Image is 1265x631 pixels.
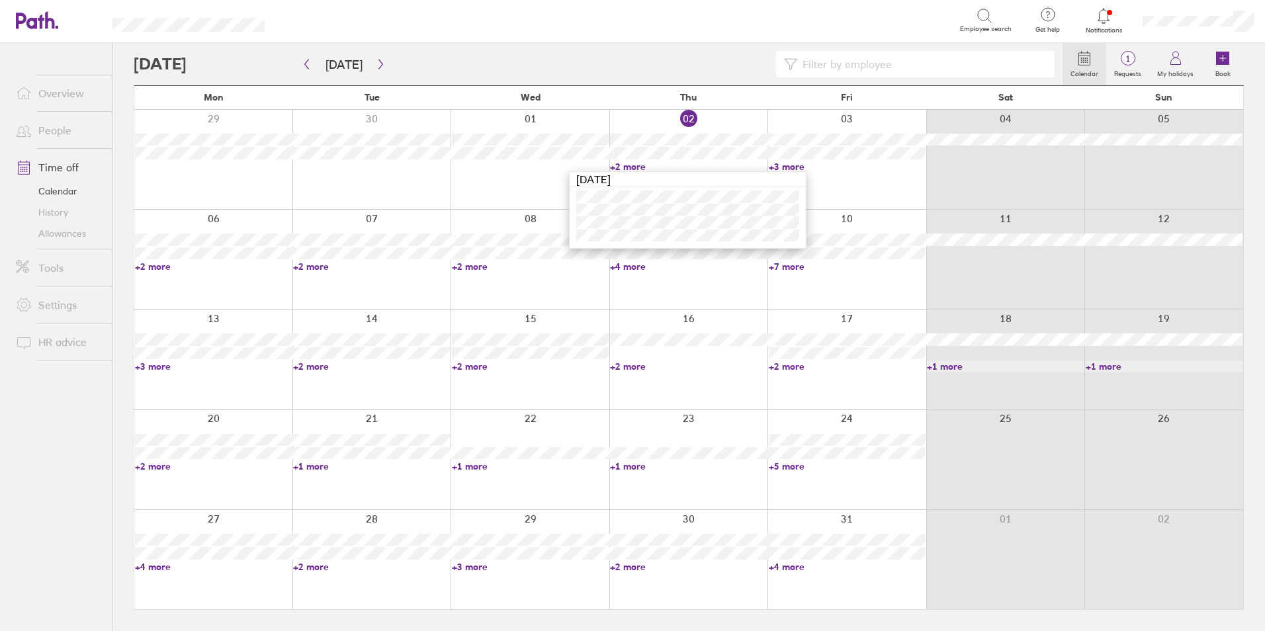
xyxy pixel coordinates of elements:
[1201,43,1244,85] a: Book
[1082,7,1125,34] a: Notifications
[452,460,609,472] a: +1 more
[1106,54,1149,64] span: 1
[769,561,926,573] a: +4 more
[1106,43,1149,85] a: 1Requests
[5,255,112,281] a: Tools
[1149,66,1201,78] label: My holidays
[1086,360,1243,372] a: +1 more
[300,14,334,26] div: Search
[452,561,609,573] a: +3 more
[610,360,767,372] a: +2 more
[5,154,112,181] a: Time off
[293,460,450,472] a: +1 more
[797,52,1047,77] input: Filter by employee
[1207,66,1239,78] label: Book
[927,360,1084,372] a: +1 more
[1026,26,1069,34] span: Get help
[1149,43,1201,85] a: My holidays
[5,181,112,202] a: Calendar
[570,172,806,187] div: [DATE]
[769,360,926,372] a: +2 more
[769,161,926,173] a: +3 more
[293,360,450,372] a: +2 more
[293,561,450,573] a: +2 more
[452,261,609,273] a: +2 more
[1082,26,1125,34] span: Notifications
[365,92,380,103] span: Tue
[769,460,926,472] a: +5 more
[841,92,853,103] span: Fri
[610,460,767,472] a: +1 more
[610,161,767,173] a: +2 more
[1155,92,1172,103] span: Sun
[452,360,609,372] a: +2 more
[293,261,450,273] a: +2 more
[610,261,767,273] a: +4 more
[5,329,112,355] a: HR advice
[5,223,112,244] a: Allowances
[5,80,112,106] a: Overview
[5,202,112,223] a: History
[315,54,373,75] button: [DATE]
[521,92,541,103] span: Wed
[680,92,697,103] span: Thu
[5,292,112,318] a: Settings
[5,117,112,144] a: People
[135,460,292,472] a: +2 more
[204,92,224,103] span: Mon
[135,360,292,372] a: +3 more
[769,261,926,273] a: +7 more
[1063,66,1106,78] label: Calendar
[135,261,292,273] a: +2 more
[1106,66,1149,78] label: Requests
[998,92,1013,103] span: Sat
[960,25,1012,33] span: Employee search
[1063,43,1106,85] a: Calendar
[610,561,767,573] a: +2 more
[135,561,292,573] a: +4 more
